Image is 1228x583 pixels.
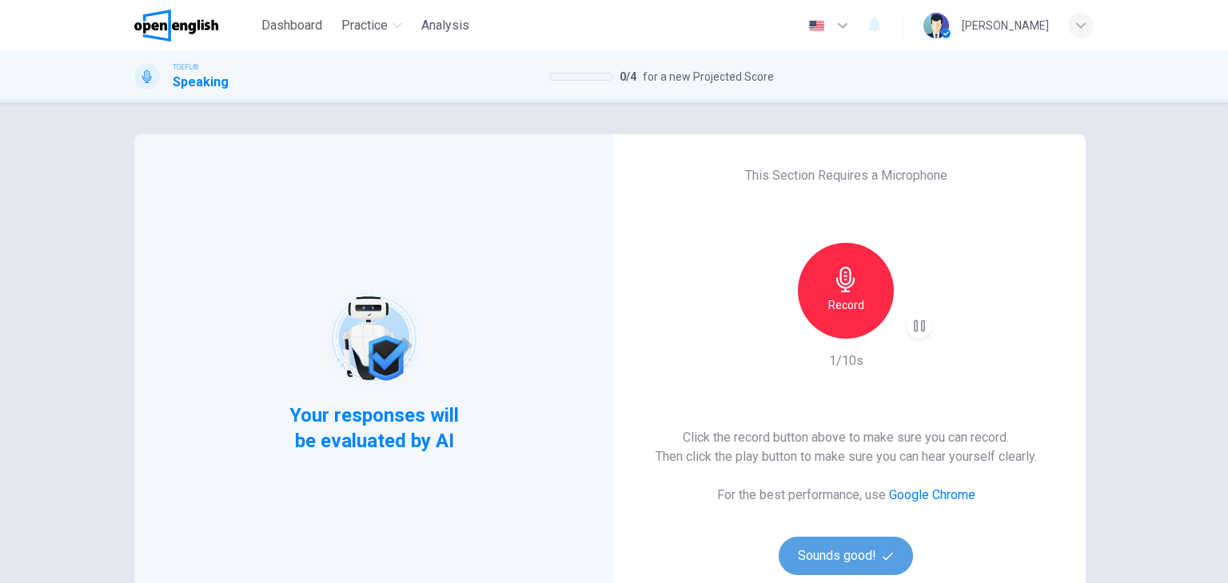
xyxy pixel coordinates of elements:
img: robot icon [323,288,425,389]
h6: Click the record button above to make sure you can record. Then click the play button to make sur... [656,428,1037,466]
h6: This Section Requires a Microphone [745,166,947,185]
a: Google Chrome [889,487,975,502]
h6: For the best performance, use [717,486,975,505]
span: Analysis [421,16,469,35]
h1: Speaking [173,73,229,92]
button: Sounds good! [779,537,913,575]
button: Practice [335,11,409,40]
span: for a new Projected Score [643,67,774,86]
div: [PERSON_NAME] [962,16,1049,35]
span: Dashboard [261,16,322,35]
span: 0 / 4 [620,67,636,86]
img: en [807,20,827,32]
button: Dashboard [255,11,329,40]
span: Your responses will be evaluated by AI [277,403,472,454]
img: OpenEnglish logo [134,10,218,42]
img: Profile picture [923,13,949,38]
h6: Record [828,295,864,315]
button: Analysis [415,11,476,40]
button: Record [798,243,894,339]
h6: 1/10s [829,351,863,371]
a: OpenEnglish logo [134,10,255,42]
span: Practice [341,16,388,35]
span: TOEFL® [173,61,198,73]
